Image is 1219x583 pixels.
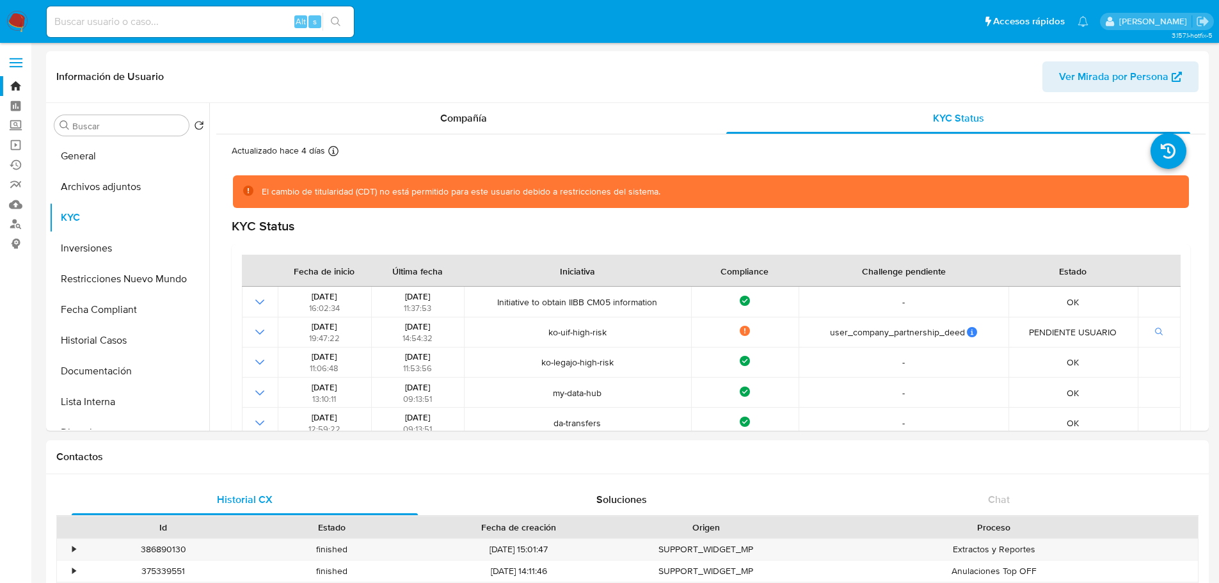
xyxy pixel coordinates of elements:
[56,451,1199,463] h1: Contactos
[313,15,317,28] span: s
[1042,61,1199,92] button: Ver Mirada por Persona
[79,539,248,560] div: 386890130
[257,521,407,534] div: Estado
[416,561,622,582] div: [DATE] 14:11:46
[933,111,984,125] span: KYC Status
[1196,15,1209,28] a: Salir
[49,172,209,202] button: Archivos adjuntos
[79,561,248,582] div: 375339551
[248,561,416,582] div: finished
[323,13,349,31] button: search-icon
[622,539,790,560] div: SUPPORT_WIDGET_MP
[631,521,781,534] div: Origen
[416,539,622,560] div: [DATE] 15:01:47
[49,325,209,356] button: Historial Casos
[988,492,1010,507] span: Chat
[232,145,325,157] p: Actualizado hace 4 días
[72,565,76,577] div: •
[596,492,647,507] span: Soluciones
[993,15,1065,28] span: Accesos rápidos
[60,120,70,131] button: Buscar
[49,417,209,448] button: Direcciones
[790,539,1198,560] div: Extractos y Reportes
[72,543,76,555] div: •
[194,120,204,134] button: Volver al orden por defecto
[49,264,209,294] button: Restricciones Nuevo Mundo
[799,521,1189,534] div: Proceso
[49,141,209,172] button: General
[1119,15,1191,28] p: andres.vilosio@mercadolibre.com
[49,233,209,264] button: Inversiones
[296,15,306,28] span: Alt
[56,70,164,83] h1: Información de Usuario
[790,561,1198,582] div: Anulaciones Top OFF
[425,521,613,534] div: Fecha de creación
[217,492,273,507] span: Historial CX
[47,13,354,30] input: Buscar usuario o caso...
[622,561,790,582] div: SUPPORT_WIDGET_MP
[72,120,184,132] input: Buscar
[88,521,239,534] div: Id
[49,387,209,417] button: Lista Interna
[248,539,416,560] div: finished
[1078,16,1088,27] a: Notificaciones
[49,294,209,325] button: Fecha Compliant
[1059,61,1168,92] span: Ver Mirada por Persona
[440,111,487,125] span: Compañía
[49,356,209,387] button: Documentación
[49,202,209,233] button: KYC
